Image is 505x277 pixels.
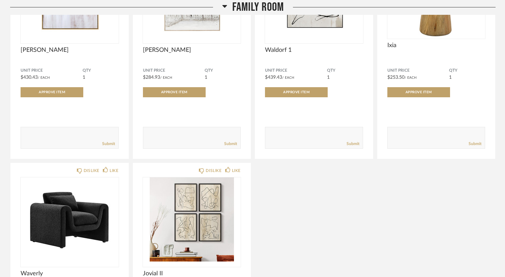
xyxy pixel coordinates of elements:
[449,68,485,73] span: QTY
[143,177,241,262] div: 0
[224,141,237,147] a: Submit
[282,76,294,79] span: / Each
[143,68,205,73] span: Unit Price
[160,76,172,79] span: / Each
[265,68,327,73] span: Unit Price
[469,141,481,147] a: Submit
[84,167,99,174] div: DISLIKE
[83,68,119,73] span: QTY
[205,75,207,80] span: 1
[21,87,83,97] button: Approve Item
[387,42,485,49] span: Ixia
[143,75,160,80] span: $284.93
[143,177,241,262] img: undefined
[405,76,417,79] span: / Each
[21,68,83,73] span: Unit Price
[206,167,221,174] div: DISLIKE
[83,75,85,80] span: 1
[21,177,119,262] div: 0
[21,75,38,80] span: $430.43
[143,87,206,97] button: Approve Item
[265,87,328,97] button: Approve Item
[406,91,432,94] span: Approve Item
[449,75,452,80] span: 1
[283,91,309,94] span: Approve Item
[347,141,359,147] a: Submit
[143,46,241,54] span: [PERSON_NAME]
[38,76,50,79] span: / Each
[327,75,330,80] span: 1
[21,177,119,262] img: undefined
[327,68,363,73] span: QTY
[21,46,119,54] span: [PERSON_NAME]
[205,68,241,73] span: QTY
[265,75,282,80] span: $439.43
[232,167,241,174] div: LIKE
[110,167,118,174] div: LIKE
[387,68,449,73] span: Unit Price
[39,91,65,94] span: Approve Item
[265,46,363,54] span: Waldorf 1
[102,141,115,147] a: Submit
[161,91,187,94] span: Approve Item
[387,87,450,97] button: Approve Item
[387,75,405,80] span: $253.50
